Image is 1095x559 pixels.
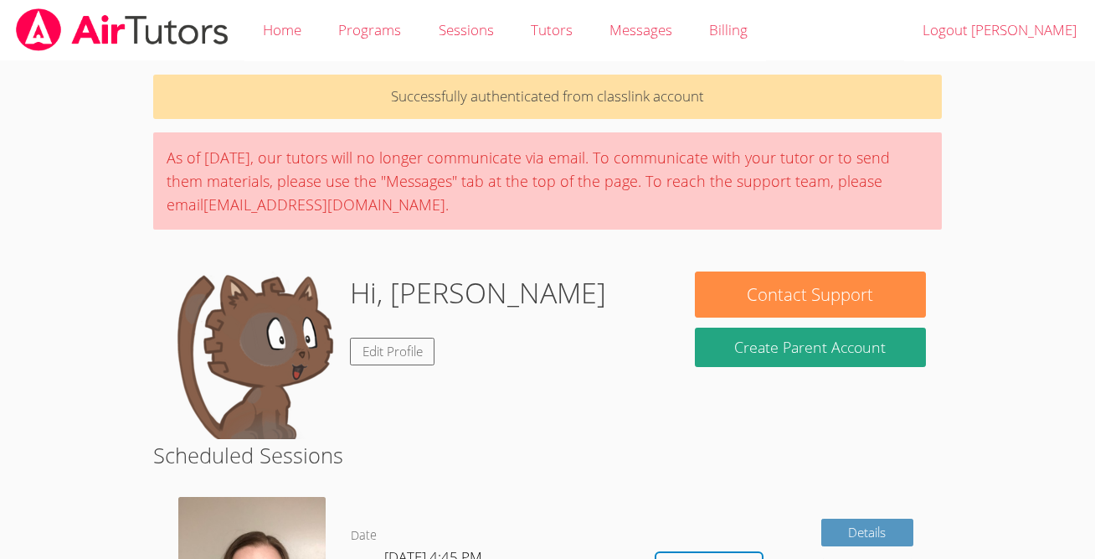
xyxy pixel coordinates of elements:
span: Messages [609,20,672,39]
a: Edit Profile [350,338,435,365]
a: Details [821,519,913,546]
button: Create Parent Account [695,328,926,367]
h1: Hi, [PERSON_NAME] [350,272,606,314]
p: Successfully authenticated from classlink account [153,75,942,119]
img: airtutors_banner-c4298cdbf04f3fff15de1276eac7730deb9818008684d7c2e4769d2f7ddbe033.png [14,8,230,51]
button: Contact Support [695,272,926,318]
img: default.png [169,272,337,439]
dt: Date [351,525,377,546]
h2: Scheduled Sessions [153,439,942,471]
div: As of [DATE], our tutors will no longer communicate via email. To communicate with your tutor or ... [153,132,942,230]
